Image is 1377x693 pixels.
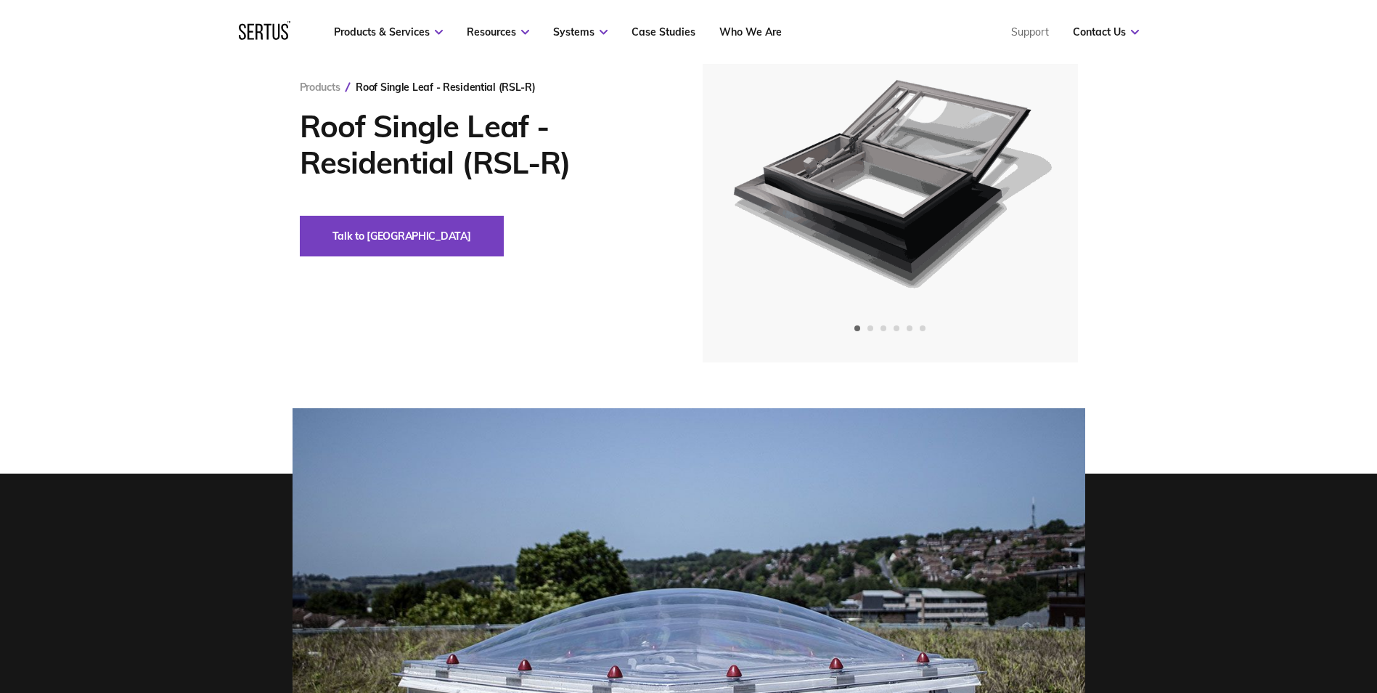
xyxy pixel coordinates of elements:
[1073,25,1139,38] a: Contact Us
[553,25,608,38] a: Systems
[1116,524,1377,693] iframe: Chat Widget
[300,216,504,256] button: Talk to [GEOGRAPHIC_DATA]
[880,325,886,331] span: Go to slide 3
[867,325,873,331] span: Go to slide 2
[920,325,926,331] span: Go to slide 6
[467,25,529,38] a: Resources
[894,325,899,331] span: Go to slide 4
[300,81,340,94] a: Products
[334,25,443,38] a: Products & Services
[719,25,782,38] a: Who We Are
[300,108,659,181] h1: Roof Single Leaf - Residential (RSL-R)
[632,25,695,38] a: Case Studies
[1011,25,1049,38] a: Support
[907,325,912,331] span: Go to slide 5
